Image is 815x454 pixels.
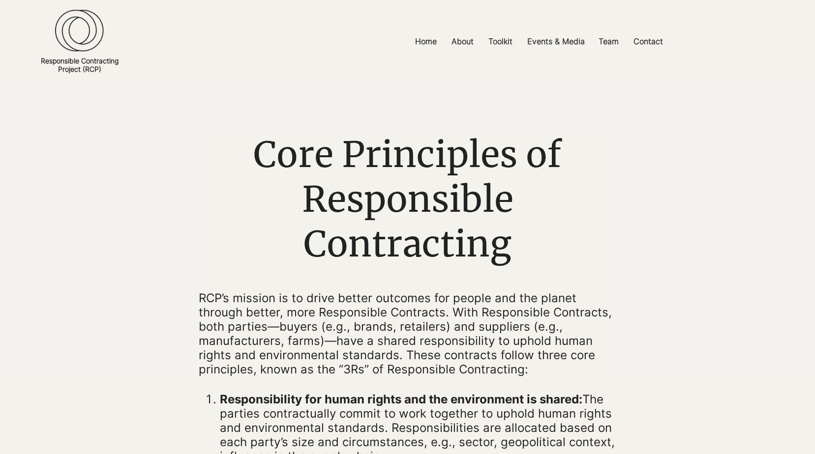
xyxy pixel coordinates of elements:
[520,30,591,53] a: Events & Media
[199,291,617,376] p: RCP’s mission is to drive better outcomes for people and the planet through better, more Responsi...
[410,30,442,53] p: Home
[591,30,626,53] a: Team
[629,30,668,53] p: Contact
[289,30,788,53] nav: Site
[447,30,479,53] p: About
[522,30,590,53] p: Events & Media
[253,132,562,266] span: Core Principles of Responsible Contracting
[41,57,119,73] a: Responsible ContractingProject (RCP)
[481,30,520,53] a: Toolkit
[483,30,517,53] p: Toolkit
[626,30,670,53] a: Contact
[594,30,624,53] p: Team
[408,30,444,53] a: Home
[220,392,582,406] span: Responsibility for human rights and the environment is shared:
[444,30,481,53] a: About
